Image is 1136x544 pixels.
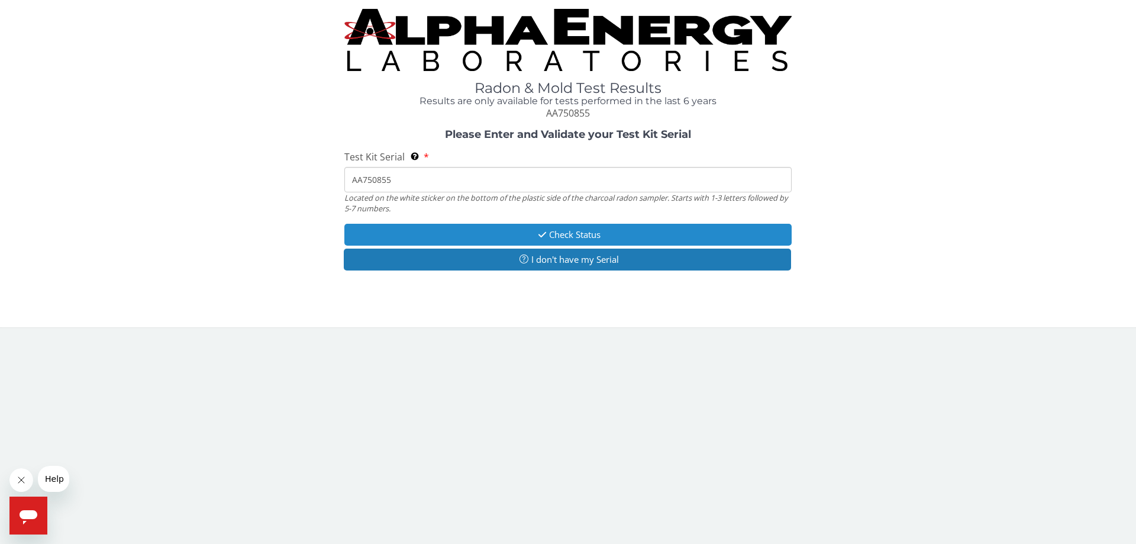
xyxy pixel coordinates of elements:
iframe: Message from company [38,466,69,492]
span: Test Kit Serial [344,150,405,163]
h4: Results are only available for tests performed in the last 6 years [344,96,792,107]
span: AA750855 [546,107,590,120]
button: I don't have my Serial [344,249,791,271]
h1: Radon & Mold Test Results [344,81,792,96]
div: Located on the white sticker on the bottom of the plastic side of the charcoal radon sampler. Sta... [344,192,792,214]
img: TightCrop.jpg [344,9,792,71]
strong: Please Enter and Validate your Test Kit Serial [445,128,691,141]
iframe: Button to launch messaging window [9,497,47,535]
button: Check Status [344,224,792,246]
iframe: Close message [9,468,33,492]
